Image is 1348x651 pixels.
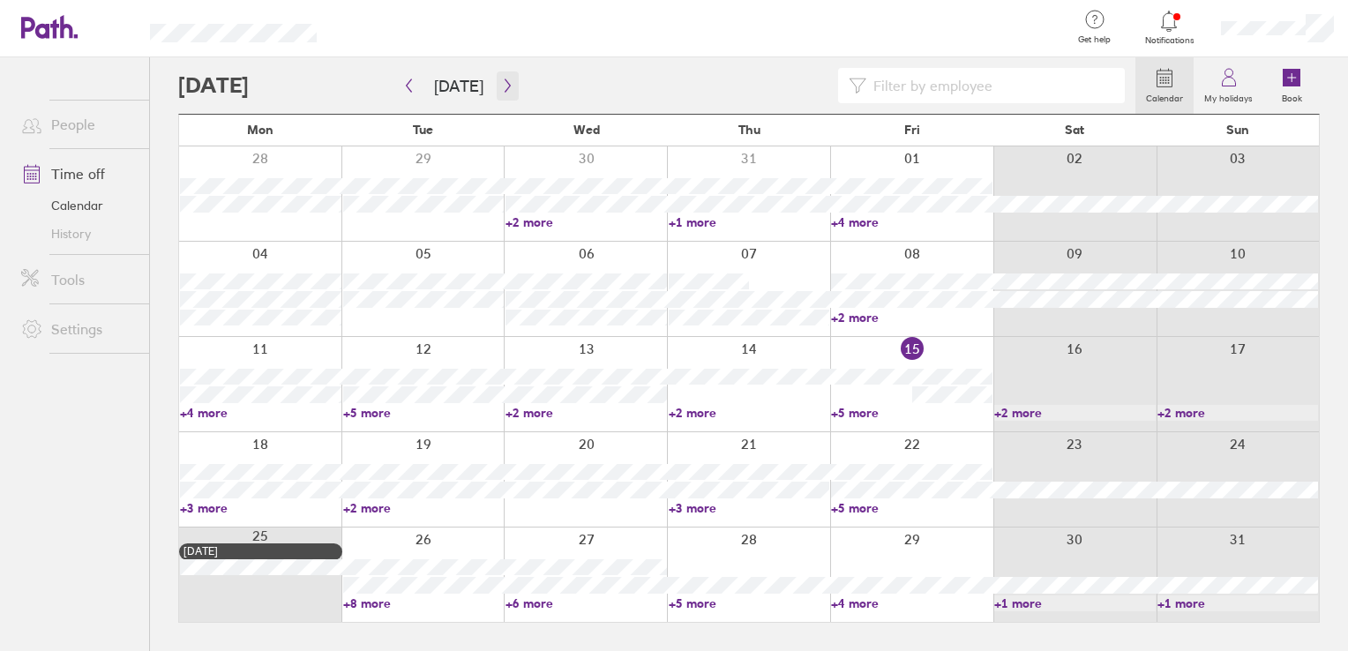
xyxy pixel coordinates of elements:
[1157,595,1319,611] a: +1 more
[7,220,149,248] a: History
[180,500,341,516] a: +3 more
[831,595,992,611] a: +4 more
[1263,57,1320,114] a: Book
[343,500,505,516] a: +2 more
[1194,57,1263,114] a: My holidays
[738,123,760,137] span: Thu
[994,595,1156,611] a: +1 more
[505,595,667,611] a: +6 more
[573,123,600,137] span: Wed
[1065,123,1084,137] span: Sat
[7,156,149,191] a: Time off
[669,405,830,421] a: +2 more
[343,405,505,421] a: +5 more
[7,262,149,297] a: Tools
[413,123,433,137] span: Tue
[1141,35,1198,46] span: Notifications
[669,595,830,611] a: +5 more
[247,123,273,137] span: Mon
[183,545,338,557] div: [DATE]
[1157,405,1319,421] a: +2 more
[1135,57,1194,114] a: Calendar
[994,405,1156,421] a: +2 more
[1066,34,1123,45] span: Get help
[1226,123,1249,137] span: Sun
[831,405,992,421] a: +5 more
[669,214,830,230] a: +1 more
[831,310,992,325] a: +2 more
[831,500,992,516] a: +5 more
[904,123,920,137] span: Fri
[1141,9,1198,46] a: Notifications
[669,500,830,516] a: +3 more
[1271,88,1313,104] label: Book
[505,405,667,421] a: +2 more
[7,311,149,347] a: Settings
[1194,88,1263,104] label: My holidays
[420,71,498,101] button: [DATE]
[1135,88,1194,104] label: Calendar
[180,405,341,421] a: +4 more
[7,191,149,220] a: Calendar
[505,214,667,230] a: +2 more
[7,107,149,142] a: People
[866,69,1115,102] input: Filter by employee
[343,595,505,611] a: +8 more
[831,214,992,230] a: +4 more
